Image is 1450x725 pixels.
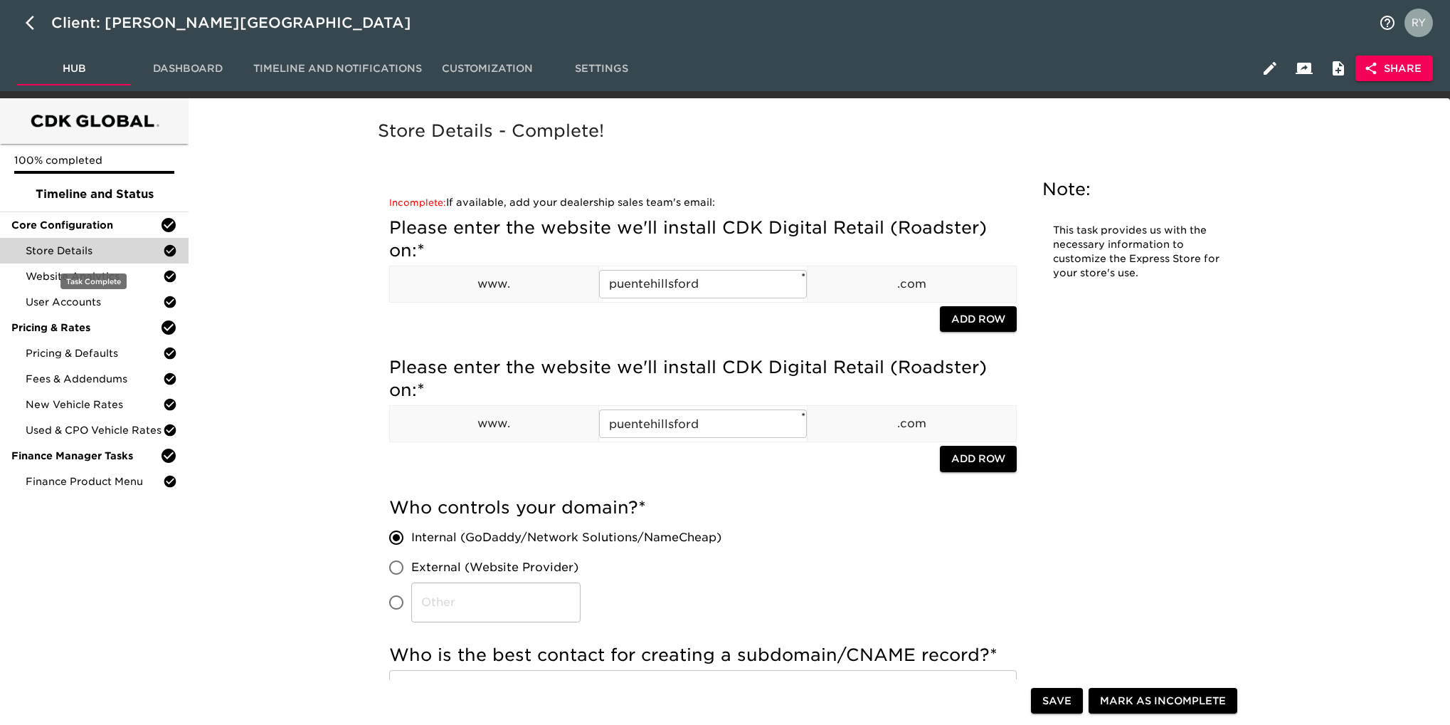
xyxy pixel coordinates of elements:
[26,372,163,386] span: Fees & Addendums
[808,415,1016,432] p: .com
[26,423,163,437] span: Used & CPO Vehicle Rates
[51,11,431,34] div: Client: [PERSON_NAME][GEOGRAPHIC_DATA]
[411,583,581,622] input: Other
[26,397,163,412] span: New Vehicle Rates
[26,295,163,309] span: User Accounts
[411,559,578,576] span: External (Website Provider)
[253,60,422,78] span: Timeline and Notifications
[1287,51,1321,85] button: Client View
[1355,56,1433,82] button: Share
[940,446,1017,472] button: Add Row
[1321,51,1355,85] button: Internal Notes and Comments
[951,450,1005,468] span: Add Row
[1031,688,1083,714] button: Save
[1404,9,1433,37] img: Profile
[11,320,160,335] span: Pricing & Rates
[411,529,721,546] span: Internal (GoDaddy/Network Solutions/NameCheap)
[439,60,536,78] span: Customization
[1367,60,1422,78] span: Share
[389,217,1017,262] h5: Please enter the website we'll install CDK Digital Retail (Roadster) on:
[139,60,236,78] span: Dashboard
[26,269,163,283] span: Website Analytics
[26,346,163,360] span: Pricing & Defaults
[940,306,1017,333] button: Add Row
[1042,692,1071,710] span: Save
[378,120,1254,142] h5: Store Details - Complete!
[389,644,1017,667] h5: Who is the best contact for creating a subdomain/CNAME record?
[1053,224,1224,281] p: This task provides us with the necessary information to customize the Express Store for your stor...
[26,474,163,489] span: Finance Product Menu
[389,356,1017,402] h5: Please enter the website we'll install CDK Digital Retail (Roadster) on:
[808,276,1016,293] p: .com
[389,197,446,208] span: Incomplete:
[1253,51,1287,85] button: Edit Hub
[11,218,160,232] span: Core Configuration
[11,449,160,463] span: Finance Manager Tasks
[11,186,177,203] span: Timeline and Status
[951,311,1005,328] span: Add Row
[1370,6,1404,40] button: notifications
[1042,178,1234,201] h5: Note:
[389,197,715,208] a: If available, add your dealership sales team's email:
[26,244,163,258] span: Store Details
[1100,692,1226,710] span: Mark as Incomplete
[389,496,1017,519] h5: Who controls your domain?
[1089,688,1237,714] button: Mark as Incomplete
[26,60,122,78] span: Hub
[553,60,650,78] span: Settings
[390,415,598,432] p: www.
[14,153,174,167] p: 100% completed
[390,276,598,293] p: www.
